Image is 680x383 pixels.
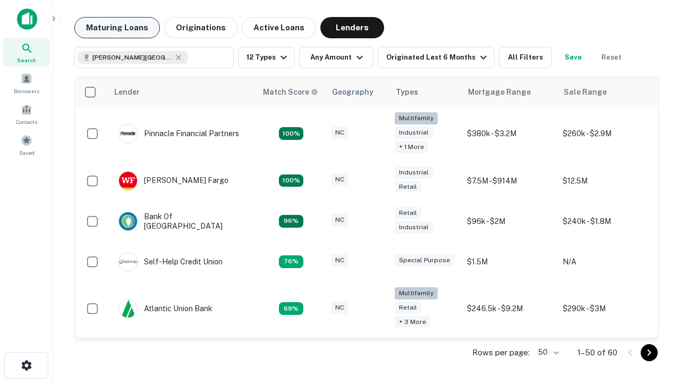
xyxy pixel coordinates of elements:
[263,86,316,98] h6: Match Score
[556,47,590,68] button: Save your search to get updates of matches that match your search criteria.
[17,56,36,64] span: Search
[331,302,348,314] div: NC
[320,17,384,38] button: Lenders
[557,77,653,107] th: Sale Range
[641,344,658,361] button: Go to next page
[16,118,37,126] span: Contacts
[331,127,348,139] div: NC
[118,299,212,318] div: Atlantic Union Bank
[395,112,438,124] div: Multifamily
[395,254,454,267] div: Special Purpose
[119,172,137,190] img: picture
[564,86,607,98] div: Sale Range
[395,166,433,179] div: Industrial
[396,86,418,98] div: Types
[472,346,530,359] p: Rows per page:
[257,77,326,107] th: Capitalize uses an advanced AI algorithm to match your search with the best lender. The match sco...
[462,201,557,242] td: $96k - $2M
[242,17,316,38] button: Active Loans
[462,107,557,161] td: $380k - $3.2M
[468,86,531,98] div: Mortgage Range
[331,214,348,226] div: NC
[395,127,433,139] div: Industrial
[118,212,246,231] div: Bank Of [GEOGRAPHIC_DATA]
[118,124,239,143] div: Pinnacle Financial Partners
[164,17,237,38] button: Originations
[557,242,653,282] td: N/A
[3,99,50,128] a: Contacts
[263,86,318,98] div: Capitalize uses an advanced AI algorithm to match your search with the best lender. The match sco...
[378,47,495,68] button: Originated Last 6 Months
[462,282,557,336] td: $246.5k - $9.2M
[462,161,557,201] td: $7.5M - $914M
[279,215,303,228] div: Matching Properties: 14, hasApolloMatch: undefined
[395,181,421,193] div: Retail
[114,86,140,98] div: Lender
[3,130,50,159] a: Saved
[299,47,373,68] button: Any Amount
[462,242,557,282] td: $1.5M
[395,287,438,299] div: Multifamily
[577,346,617,359] p: 1–50 of 60
[92,53,172,62] span: [PERSON_NAME][GEOGRAPHIC_DATA], [GEOGRAPHIC_DATA]
[395,207,421,219] div: Retail
[238,47,295,68] button: 12 Types
[74,17,160,38] button: Maturing Loans
[118,252,223,271] div: Self-help Credit Union
[279,127,303,140] div: Matching Properties: 26, hasApolloMatch: undefined
[557,107,653,161] td: $260k - $2.9M
[499,47,552,68] button: All Filters
[326,77,389,107] th: Geography
[14,87,39,95] span: Borrowers
[331,254,348,267] div: NC
[627,264,680,315] iframe: Chat Widget
[19,148,35,157] span: Saved
[279,302,303,315] div: Matching Properties: 10, hasApolloMatch: undefined
[332,86,373,98] div: Geography
[119,253,137,271] img: picture
[389,77,462,107] th: Types
[395,221,433,234] div: Industrial
[119,299,137,318] img: picture
[279,255,303,268] div: Matching Properties: 11, hasApolloMatch: undefined
[279,174,303,187] div: Matching Properties: 15, hasApolloMatch: undefined
[594,47,628,68] button: Reset
[118,171,228,190] div: [PERSON_NAME] Fargo
[17,9,37,30] img: capitalize-icon.png
[395,141,428,153] div: + 1 more
[3,38,50,66] a: Search
[386,51,490,64] div: Originated Last 6 Months
[395,302,421,314] div: Retail
[119,124,137,143] img: picture
[557,201,653,242] td: $240k - $1.8M
[557,161,653,201] td: $12.5M
[331,173,348,186] div: NC
[119,212,137,230] img: picture
[534,345,560,360] div: 50
[3,69,50,97] a: Borrowers
[557,282,653,336] td: $290k - $3M
[395,316,430,328] div: + 3 more
[108,77,257,107] th: Lender
[462,77,557,107] th: Mortgage Range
